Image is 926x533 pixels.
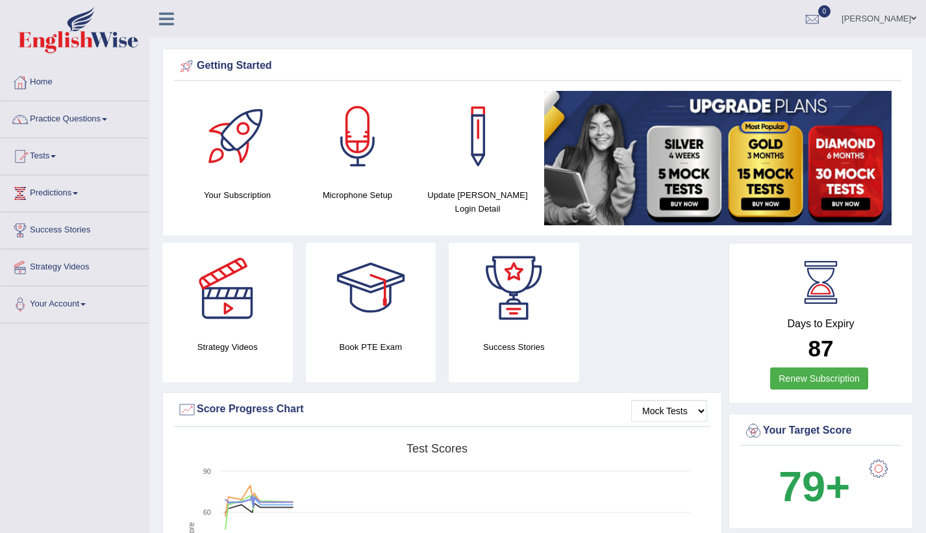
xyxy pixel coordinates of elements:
[770,367,868,390] a: Renew Subscription
[424,188,531,216] h4: Update [PERSON_NAME] Login Detail
[1,101,149,134] a: Practice Questions
[544,91,892,225] img: small5.jpg
[818,5,831,18] span: 0
[449,340,579,354] h4: Success Stories
[203,467,211,475] text: 90
[808,336,834,361] b: 87
[1,175,149,208] a: Predictions
[203,508,211,516] text: 60
[306,340,436,354] h4: Book PTE Exam
[184,188,291,202] h4: Your Subscription
[1,249,149,282] a: Strategy Videos
[407,442,468,455] tspan: Test scores
[1,64,149,97] a: Home
[177,56,898,76] div: Getting Started
[304,188,411,202] h4: Microphone Setup
[1,212,149,245] a: Success Stories
[1,286,149,319] a: Your Account
[744,318,898,330] h4: Days to Expiry
[162,340,293,354] h4: Strategy Videos
[1,138,149,171] a: Tests
[744,421,898,441] div: Your Target Score
[779,463,850,510] b: 79+
[177,400,707,419] div: Score Progress Chart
